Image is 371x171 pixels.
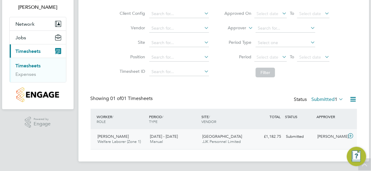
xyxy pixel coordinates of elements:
label: Position [118,54,145,60]
label: Approver [219,25,246,31]
a: Expenses [16,71,36,77]
label: Approved On [224,11,251,16]
button: Timesheets [10,44,66,58]
div: £1,182.75 [252,132,284,142]
div: STATUS [284,111,315,122]
span: Manual [150,139,163,144]
button: Filter [256,68,275,77]
span: Adrian Iacob [9,4,66,11]
div: SITE [200,111,252,127]
span: / [209,114,210,119]
span: Timesheets [16,48,41,54]
button: Engage Resource Center [347,147,366,166]
span: [GEOGRAPHIC_DATA] [202,134,242,139]
label: Submitted [312,96,344,102]
span: 01 of [111,95,121,102]
div: PERIOD [147,111,200,127]
span: ROLE [97,119,106,124]
span: Powered by [34,117,51,122]
div: APPROVER [315,111,346,122]
span: 1 [335,96,338,102]
span: Jobs [16,35,26,40]
img: countryside-properties-logo-retina.png [16,87,59,102]
button: Jobs [10,31,66,44]
span: Select date [299,11,321,16]
span: TOTAL [270,114,281,119]
input: Search for... [149,39,209,47]
span: To [288,9,296,17]
input: Search for... [149,53,209,62]
span: 01 Timesheets [111,95,153,102]
span: Network [16,21,35,27]
button: Network [10,17,66,31]
label: Period Type [224,40,251,45]
div: [PERSON_NAME] [315,132,346,142]
span: / [162,114,163,119]
div: Status [294,95,345,104]
a: Powered byEngage [25,117,51,128]
span: [PERSON_NAME] [98,134,129,139]
div: Showing [91,95,154,102]
span: TYPE [149,119,157,124]
div: Submitted [284,132,315,142]
label: Period [224,54,251,60]
span: Select date [257,11,278,16]
label: Site [118,40,145,45]
span: Welfare Laborer (Zone 1) [98,139,141,144]
span: To [288,53,296,61]
div: Timesheets [10,58,66,82]
span: Engage [34,121,51,127]
span: / [112,114,114,119]
a: Timesheets [16,63,41,69]
div: WORKER [95,111,148,127]
label: Client Config [118,11,145,16]
input: Search for... [256,24,315,33]
span: VENDOR [201,119,216,124]
span: JJK Personnel Limited [202,139,241,144]
label: Vendor [118,25,145,31]
span: [DATE] - [DATE] [150,134,178,139]
input: Search for... [149,10,209,18]
input: Select one [256,39,315,47]
span: Select date [257,54,278,60]
label: Timesheet ID [118,69,145,74]
input: Search for... [149,68,209,76]
a: Go to home page [9,87,66,102]
input: Search for... [149,24,209,33]
span: Select date [299,54,321,60]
